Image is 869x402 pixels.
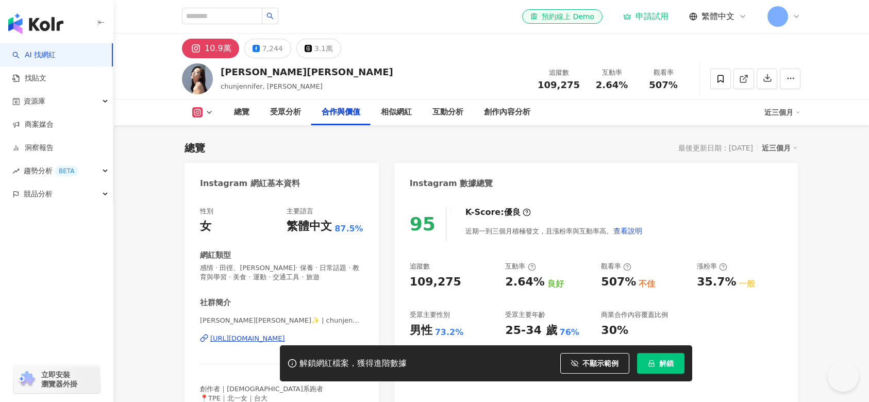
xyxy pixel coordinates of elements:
div: 預約線上 Demo [530,11,594,22]
a: 申請試用 [623,11,669,22]
a: 洞察報告 [12,143,54,153]
div: 不佳 [639,278,655,290]
img: chrome extension [16,371,37,388]
a: chrome extension立即安裝 瀏覽器外掛 [13,365,100,393]
div: 25-34 歲 [505,323,557,339]
span: 感情 · 田徑、[PERSON_NAME]· 保養 · 日常話題 · 教育與學習 · 美食 · 運動 · 交通工具 · 旅遊 [200,263,363,282]
span: [PERSON_NAME][PERSON_NAME]✨ | chunjennifer [200,316,363,325]
span: 趨勢分析 [24,159,78,182]
div: 35.7% [697,274,736,290]
div: K-Score : [465,207,531,218]
div: 互動分析 [432,106,463,119]
a: 預約線上 Demo [522,9,603,24]
img: KOL Avatar [182,63,213,94]
div: 近三個月 [762,141,798,155]
div: 總覽 [185,141,205,155]
div: 觀看率 [644,68,683,78]
div: 3.1萬 [314,41,333,56]
span: 查看說明 [613,227,642,235]
div: 主要語言 [287,207,313,216]
div: 最後更新日期：[DATE] [678,144,753,152]
div: 相似網紅 [381,106,412,119]
div: 男性 [410,323,432,339]
div: 109,275 [410,274,461,290]
div: 30% [601,323,628,339]
span: 507% [649,80,678,90]
div: 商業合作內容覆蓋比例 [601,310,668,320]
img: logo [8,13,63,34]
span: 繁體中文 [701,11,734,22]
button: 不顯示範例 [560,353,629,374]
div: 繁體中文 [287,219,332,234]
div: 近三個月 [764,104,800,121]
div: 女 [200,219,211,234]
span: 立即安裝 瀏覽器外掛 [41,370,77,389]
div: 受眾主要年齡 [505,310,545,320]
div: [URL][DOMAIN_NAME] [210,334,285,343]
div: [PERSON_NAME][PERSON_NAME] [221,65,393,78]
div: 良好 [547,278,564,290]
div: 網紅類型 [200,250,231,261]
div: 73.2% [435,327,464,338]
div: 一般 [739,278,755,290]
div: 性別 [200,207,213,216]
div: 總覽 [234,106,249,119]
div: 7,244 [262,41,283,56]
div: 2.64% [505,274,544,290]
span: search [266,12,274,20]
span: 競品分析 [24,182,53,206]
div: 10.9萬 [205,41,231,56]
span: rise [12,167,20,175]
div: 507% [601,274,636,290]
button: 10.9萬 [182,39,239,58]
div: 受眾主要性別 [410,310,450,320]
span: chunjennifer, [PERSON_NAME] [221,82,323,90]
div: 合作與價值 [322,106,360,119]
div: Instagram 網紅基本資料 [200,178,300,189]
button: 查看說明 [613,221,643,241]
span: 不顯示範例 [582,359,619,367]
span: lock [648,360,655,367]
span: 87.5% [335,223,363,234]
a: 找貼文 [12,73,46,83]
div: 76% [560,327,579,338]
div: 創作內容分析 [484,106,530,119]
div: Instagram 數據總覽 [410,178,493,189]
div: 觀看率 [601,262,631,271]
div: 95 [410,213,436,234]
button: 7,244 [244,39,291,58]
div: 漲粉率 [697,262,727,271]
span: 解鎖 [659,359,674,367]
a: 商案媒合 [12,120,54,130]
div: 互動率 [505,262,536,271]
span: 2.64% [596,80,628,90]
div: 受眾分析 [270,106,301,119]
div: 互動率 [592,68,631,78]
div: 追蹤數 [410,262,430,271]
div: BETA [55,166,78,176]
div: 解鎖網紅檔案，獲得進階數據 [299,358,407,369]
a: [URL][DOMAIN_NAME] [200,334,363,343]
a: searchAI 找網紅 [12,50,56,60]
div: 近期一到三個月積極發文，且漲粉率與互動率高。 [465,221,643,241]
button: 3.1萬 [296,39,341,58]
div: 優良 [504,207,521,218]
div: 追蹤數 [538,68,580,78]
button: 解鎖 [637,353,684,374]
div: 社群簡介 [200,297,231,308]
span: 109,275 [538,79,580,90]
span: 資源庫 [24,90,45,113]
